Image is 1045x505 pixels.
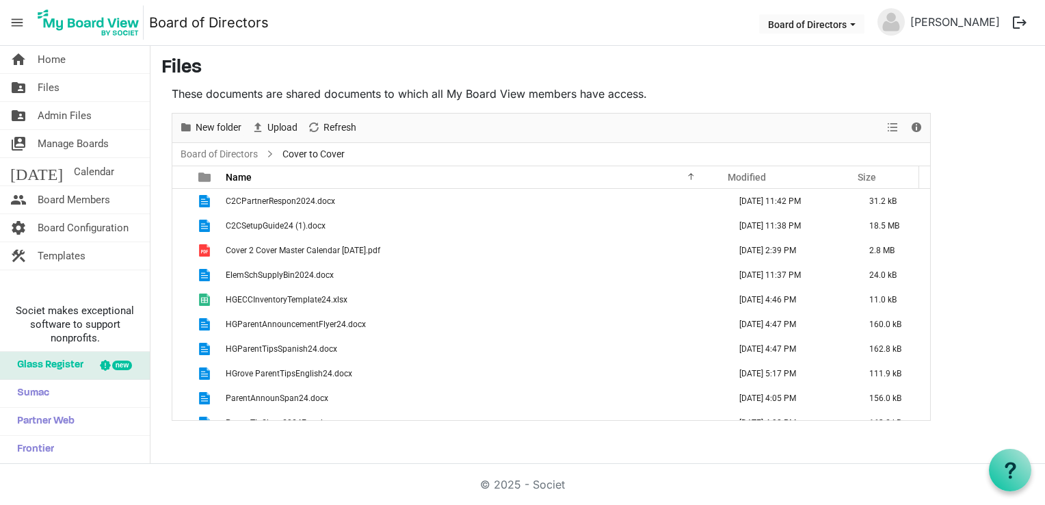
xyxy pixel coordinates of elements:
td: September 14, 2023 4:08 PM column header Modified [725,411,855,435]
button: Refresh [305,119,359,136]
span: construction [10,242,27,270]
span: Societ makes exceptional software to support nonprofits. [6,304,144,345]
span: settings [10,214,27,242]
span: Modified [728,172,766,183]
img: My Board View Logo [34,5,144,40]
button: New folder [177,119,244,136]
div: Upload [246,114,302,142]
span: Manage Boards [38,130,109,157]
td: September 12, 2023 4:47 PM column header Modified [725,337,855,361]
div: New folder [174,114,246,142]
button: Board of Directors dropdownbutton [759,14,864,34]
td: is template cell column header type [190,411,222,435]
td: ElemSchSupplyBin2024.docx is template cell column header Name [222,263,725,287]
span: HGrove ParentTipsEnglish24.docx [226,369,352,378]
td: 156.0 kB is template cell column header Size [855,386,930,411]
td: 11.0 kB is template cell column header Size [855,287,930,312]
td: is template cell column header type [190,213,222,238]
a: My Board View Logo [34,5,149,40]
td: 2.8 MB is template cell column header Size [855,238,930,263]
td: C2CSetupGuide24 (1).docx is template cell column header Name [222,213,725,238]
td: checkbox [172,263,190,287]
span: people [10,186,27,213]
span: C2CSetupGuide24 (1).docx [226,221,326,231]
div: View [882,114,905,142]
td: is template cell column header type [190,386,222,411]
span: menu [4,10,30,36]
span: Partner Web [10,408,75,435]
td: is template cell column header type [190,238,222,263]
span: New folder [194,119,243,136]
td: checkbox [172,411,190,435]
td: 111.9 kB is template cell column header Size [855,361,930,386]
span: HGParentAnnouncementFlyer24.docx [226,320,366,329]
span: Calendar [74,158,114,185]
span: ParentTipSheet2024Eng.docx [226,418,336,428]
td: is template cell column header type [190,361,222,386]
span: C2CPartnerRespon2024.docx [226,196,335,206]
td: September 13, 2023 11:37 PM column header Modified [725,263,855,287]
span: Files [38,74,59,101]
span: Sumac [10,380,49,407]
td: is template cell column header type [190,287,222,312]
span: Refresh [322,119,358,136]
p: These documents are shared documents to which all My Board View members have access. [172,86,931,102]
td: is template cell column header type [190,312,222,337]
td: September 13, 2023 11:42 PM column header Modified [725,189,855,213]
td: September 12, 2023 5:17 PM column header Modified [725,361,855,386]
td: HGParentAnnouncementFlyer24.docx is template cell column header Name [222,312,725,337]
span: Admin Files [38,102,92,129]
td: September 17, 2024 2:39 PM column header Modified [725,238,855,263]
td: HGrove ParentTipsEnglish24.docx is template cell column header Name [222,361,725,386]
td: 18.5 MB is template cell column header Size [855,213,930,238]
span: Upload [266,119,299,136]
a: © 2025 - Societ [480,478,565,491]
button: View dropdownbutton [884,119,901,136]
td: checkbox [172,189,190,213]
a: Board of Directors [178,146,261,163]
span: Templates [38,242,85,270]
span: Home [38,46,66,73]
span: ElemSchSupplyBin2024.docx [226,270,334,280]
td: is template cell column header type [190,337,222,361]
td: ParentTipSheet2024Eng.docx is template cell column header Name [222,411,725,435]
div: Details [905,114,928,142]
a: Board of Directors [149,9,269,36]
td: checkbox [172,337,190,361]
td: HGParentTipsSpanish24.docx is template cell column header Name [222,337,725,361]
td: September 12, 2023 4:46 PM column header Modified [725,287,855,312]
td: 24.0 kB is template cell column header Size [855,263,930,287]
span: Glass Register [10,352,83,379]
span: HGECCInventoryTemplate24.xlsx [226,295,347,305]
span: [DATE] [10,158,63,185]
td: checkbox [172,361,190,386]
button: logout [1005,8,1034,37]
span: Cover 2 Cover Master Calendar [DATE].pdf [226,246,380,255]
td: checkbox [172,238,190,263]
div: new [112,361,132,370]
td: 31.2 kB is template cell column header Size [855,189,930,213]
div: Refresh [302,114,361,142]
td: 163.2 kB is template cell column header Size [855,411,930,435]
td: 160.0 kB is template cell column header Size [855,312,930,337]
td: September 12, 2023 4:47 PM column header Modified [725,312,855,337]
button: Details [908,119,926,136]
span: Frontier [10,436,54,463]
td: C2CPartnerRespon2024.docx is template cell column header Name [222,189,725,213]
td: HGECCInventoryTemplate24.xlsx is template cell column header Name [222,287,725,312]
span: folder_shared [10,74,27,101]
span: Board Configuration [38,214,129,242]
span: HGParentTipsSpanish24.docx [226,344,337,354]
td: September 14, 2023 4:05 PM column header Modified [725,386,855,411]
td: ParentAnnounSpan24.docx is template cell column header Name [222,386,725,411]
span: Size [858,172,876,183]
td: is template cell column header type [190,189,222,213]
span: ParentAnnounSpan24.docx [226,393,328,403]
span: switch_account [10,130,27,157]
span: Cover to Cover [280,146,347,163]
td: checkbox [172,287,190,312]
span: folder_shared [10,102,27,129]
img: no-profile-picture.svg [877,8,905,36]
h3: Files [161,57,1034,80]
td: Cover 2 Cover Master Calendar May 2025.pdf is template cell column header Name [222,238,725,263]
